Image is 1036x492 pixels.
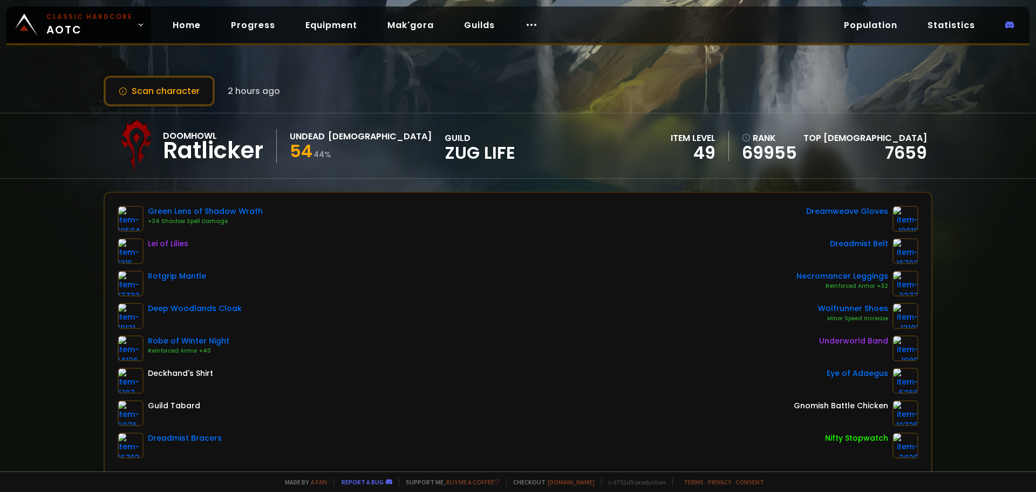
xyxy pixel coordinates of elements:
[148,271,206,282] div: Rotgrip Mantle
[148,206,263,217] div: Green Lens of Shadow Wrath
[803,131,927,145] div: Top
[6,6,151,43] a: Classic HardcoreAOTC
[742,145,797,161] a: 69955
[892,303,918,329] img: item-13101
[297,14,366,36] a: Equipment
[164,14,209,36] a: Home
[290,130,325,143] div: Undead
[548,478,595,486] a: [DOMAIN_NAME]
[148,347,229,355] div: Reinforced Armor +40
[342,478,384,486] a: Report a bug
[446,478,500,486] a: Buy me a coffee
[445,131,515,161] div: guild
[118,206,144,232] img: item-10504
[148,368,213,379] div: Deckhand's Shirt
[827,368,888,379] div: Eye of Adaegus
[46,12,133,22] small: Classic Hardcore
[46,12,133,38] span: AOTC
[278,478,327,486] span: Made by
[708,478,731,486] a: Privacy
[892,206,918,232] img: item-10019
[892,238,918,264] img: item-16702
[379,14,442,36] a: Mak'gora
[601,478,666,486] span: v. d752d5 - production
[118,303,144,329] img: item-19121
[818,314,888,323] div: Minor Speed Increase
[671,145,715,161] div: 49
[118,238,144,264] img: item-1315
[796,271,888,282] div: Necromancer Leggings
[163,143,263,159] div: Ratlicker
[148,433,222,444] div: Dreadmist Bracers
[885,140,927,165] a: 7659
[818,303,888,314] div: Wolfrunner Shoes
[742,131,797,145] div: rank
[228,84,280,98] span: 2 hours ago
[104,76,215,106] button: Scan character
[919,14,984,36] a: Statistics
[163,129,263,143] div: Doomhowl
[290,139,312,163] span: 54
[399,478,500,486] span: Support me,
[892,335,918,361] img: item-1980
[892,271,918,296] img: item-2277
[735,478,764,486] a: Consent
[794,400,888,412] div: Gnomish Battle Chicken
[313,149,331,160] small: 44 %
[892,433,918,459] img: item-2820
[148,217,263,226] div: +34 Shadow Spell Damage
[830,238,888,250] div: Dreadmist Belt
[311,478,327,486] a: a fan
[148,400,200,412] div: Guild Tabard
[118,368,144,394] img: item-5107
[892,368,918,394] img: item-5266
[148,238,188,250] div: Lei of Lilies
[684,478,704,486] a: Terms
[118,335,144,361] img: item-14136
[796,282,888,291] div: Reinforced Armor +32
[823,132,927,144] span: [DEMOGRAPHIC_DATA]
[892,400,918,426] img: item-10725
[445,145,515,161] span: Zug Life
[148,335,229,347] div: Robe of Winter Night
[328,130,432,143] div: [DEMOGRAPHIC_DATA]
[806,206,888,217] div: Dreamweave Gloves
[835,14,906,36] a: Population
[671,131,715,145] div: item level
[506,478,595,486] span: Checkout
[825,433,888,444] div: Nifty Stopwatch
[222,14,284,36] a: Progress
[118,433,144,459] img: item-16703
[118,400,144,426] img: item-5976
[455,14,503,36] a: Guilds
[819,335,888,347] div: Underworld Band
[118,271,144,296] img: item-17732
[148,303,242,314] div: Deep Woodlands Cloak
